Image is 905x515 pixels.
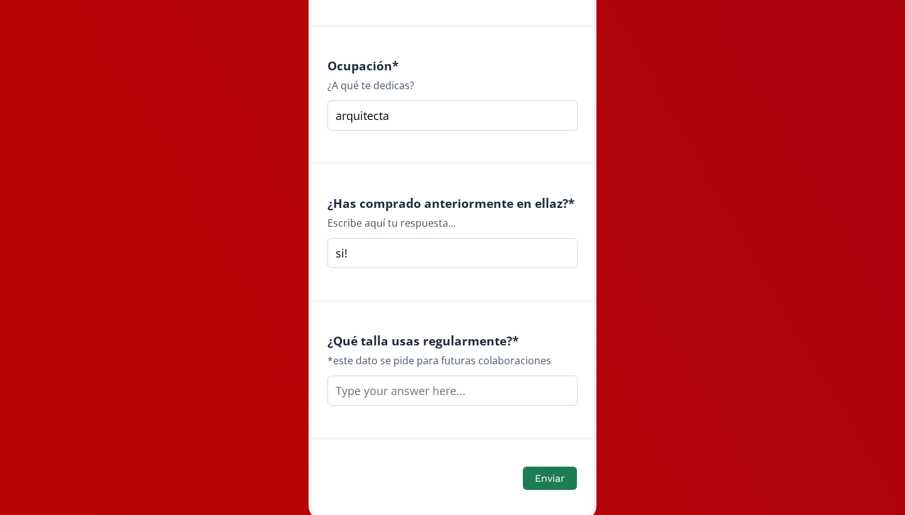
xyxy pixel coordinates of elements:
button: Enviar [523,467,577,490]
div: ¿A qué te dedicas? [327,78,578,93]
h4: ¿Has comprado anteriormente en ellaz? * [327,196,578,210]
input: Type your answer here... [327,376,578,406]
h4: ¿Qué talla usas regularmente? * [327,333,578,348]
div: Escribe aquí tu respuesta... [327,215,578,230]
input: Type your answer here... [327,100,578,131]
input: Type your answer here... [327,238,578,268]
div: *este dato se pide para futuras colaboraciones [327,353,578,368]
h4: Ocupación * [327,58,578,73]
